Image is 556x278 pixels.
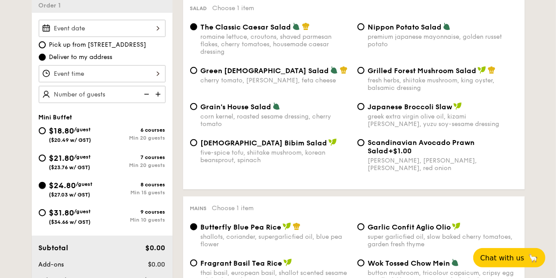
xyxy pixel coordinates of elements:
img: icon-vegan.f8ff3823.svg [478,66,486,74]
span: Garlic Confit Aglio Olio [368,223,451,231]
img: icon-vegan.f8ff3823.svg [283,222,291,230]
div: 8 courses [102,182,166,188]
span: Add-ons [39,261,64,268]
span: /guest [74,126,91,133]
div: Min 10 guests [102,217,166,223]
div: Min 15 guests [102,189,166,196]
input: $18.80/guest($20.49 w/ GST)6 coursesMin 20 guests [39,127,46,134]
span: Wok Tossed Chow Mein [368,259,450,267]
div: Min 20 guests [102,135,166,141]
input: Grain's House Saladcorn kernel, roasted sesame dressing, cherry tomato [190,103,197,110]
span: ($20.49 w/ GST) [49,137,92,143]
input: Deliver to my address [39,54,46,61]
span: Mains [190,205,207,211]
span: Choose 1 item [213,4,254,12]
img: icon-chef-hat.a58ddaea.svg [293,222,301,230]
div: premium japanese mayonnaise, golden russet potato [368,33,518,48]
input: Japanese Broccoli Slawgreek extra virgin olive oil, kizami [PERSON_NAME], yuzu soy-sesame dressing [357,103,365,110]
span: Salad [190,5,207,11]
span: Chat with us [480,254,524,262]
div: 6 courses [102,127,166,133]
input: Pick up from [STREET_ADDRESS] [39,41,46,48]
span: ($27.03 w/ GST) [49,192,91,198]
input: Scandinavian Avocado Prawn Salad+$1.00[PERSON_NAME], [PERSON_NAME], [PERSON_NAME], red onion [357,139,365,146]
input: [DEMOGRAPHIC_DATA] Bibim Saladfive-spice tofu, shiitake mushroom, korean beansprout, spinach [190,139,197,146]
div: cherry tomato, [PERSON_NAME], feta cheese [201,77,350,84]
img: icon-chef-hat.a58ddaea.svg [488,66,496,74]
span: Green [DEMOGRAPHIC_DATA] Salad [201,67,329,75]
span: $21.80 [49,153,74,163]
div: five-spice tofu, shiitake mushroom, korean beansprout, spinach [201,149,350,164]
span: Grilled Forest Mushroom Salad [368,67,477,75]
div: super garlicfied oil, slow baked cherry tomatoes, garden fresh thyme [368,233,518,248]
span: Deliver to my address [49,53,113,62]
span: Nippon Potato Salad [368,23,442,31]
span: /guest [74,208,91,215]
span: Scandinavian Avocado Prawn Salad [368,138,475,155]
input: Number of guests [39,86,166,103]
span: +$1.00 [389,147,412,155]
input: Grilled Forest Mushroom Saladfresh herbs, shiitake mushroom, king oyster, balsamic dressing [357,67,365,74]
div: shallots, coriander, supergarlicfied oil, blue pea flower [201,233,350,248]
span: The Classic Caesar Salad [201,23,291,31]
span: $18.80 [49,126,74,136]
img: icon-reduce.1d2dbef1.svg [139,86,152,103]
div: fresh herbs, shiitake mushroom, king oyster, balsamic dressing [368,77,518,92]
img: icon-vegetarian.fe4039eb.svg [292,22,300,30]
input: $31.80/guest($34.66 w/ GST)9 coursesMin 10 guests [39,209,46,216]
span: Order 1 [39,2,65,9]
span: ($23.76 w/ GST) [49,164,91,171]
img: icon-vegetarian.fe4039eb.svg [443,22,451,30]
div: 9 courses [102,209,166,215]
span: $24.80 [49,181,76,190]
img: icon-add.58712e84.svg [152,86,166,103]
img: icon-vegetarian.fe4039eb.svg [330,66,338,74]
span: Butterfly Blue Pea Rice [201,223,282,231]
div: greek extra virgin olive oil, kizami [PERSON_NAME], yuzu soy-sesame dressing [368,113,518,128]
input: Garlic Confit Aglio Oliosuper garlicfied oil, slow baked cherry tomatoes, garden fresh thyme [357,223,365,230]
span: Fragrant Basil Tea Rice [201,259,283,267]
span: $0.00 [148,261,165,268]
span: $31.80 [49,208,74,218]
button: Chat with us🦙 [473,248,545,267]
span: Pick up from [STREET_ADDRESS] [49,41,147,49]
input: Nippon Potato Saladpremium japanese mayonnaise, golden russet potato [357,23,365,30]
input: $21.80/guest($23.76 w/ GST)7 coursesMin 20 guests [39,155,46,162]
img: icon-vegan.f8ff3823.svg [453,102,462,110]
span: /guest [76,181,93,187]
img: icon-vegetarian.fe4039eb.svg [272,102,280,110]
input: Wok Tossed Chow Meinbutton mushroom, tricolour capsicum, cripsy egg noodle, kikkoman, super garli... [357,259,365,267]
span: Grain's House Salad [201,103,272,111]
div: 7 courses [102,154,166,160]
span: Subtotal [39,244,69,252]
span: [DEMOGRAPHIC_DATA] Bibim Salad [201,139,328,147]
img: icon-vegan.f8ff3823.svg [452,222,461,230]
span: ($34.66 w/ GST) [49,219,91,225]
input: The Classic Caesar Saladromaine lettuce, croutons, shaved parmesan flakes, cherry tomatoes, house... [190,23,197,30]
img: icon-vegan.f8ff3823.svg [284,259,292,267]
span: Mini Buffet [39,114,73,121]
span: 🦙 [528,253,538,263]
div: romaine lettuce, croutons, shaved parmesan flakes, cherry tomatoes, housemade caesar dressing [201,33,350,56]
div: [PERSON_NAME], [PERSON_NAME], [PERSON_NAME], red onion [368,157,518,172]
input: Butterfly Blue Pea Riceshallots, coriander, supergarlicfied oil, blue pea flower [190,223,197,230]
img: icon-chef-hat.a58ddaea.svg [340,66,348,74]
img: icon-chef-hat.a58ddaea.svg [302,22,310,30]
input: Event time [39,65,166,82]
div: Min 20 guests [102,162,166,168]
div: corn kernel, roasted sesame dressing, cherry tomato [201,113,350,128]
input: Fragrant Basil Tea Ricethai basil, european basil, shallot scented sesame oil, barley multigrain ... [190,259,197,267]
input: Green [DEMOGRAPHIC_DATA] Saladcherry tomato, [PERSON_NAME], feta cheese [190,67,197,74]
span: /guest [74,154,91,160]
span: Choose 1 item [212,204,254,212]
input: Event date [39,20,166,37]
img: icon-vegetarian.fe4039eb.svg [451,259,459,267]
span: $0.00 [145,244,165,252]
span: Japanese Broccoli Slaw [368,103,453,111]
input: $24.80/guest($27.03 w/ GST)8 coursesMin 15 guests [39,182,46,189]
img: icon-vegan.f8ff3823.svg [328,138,337,146]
